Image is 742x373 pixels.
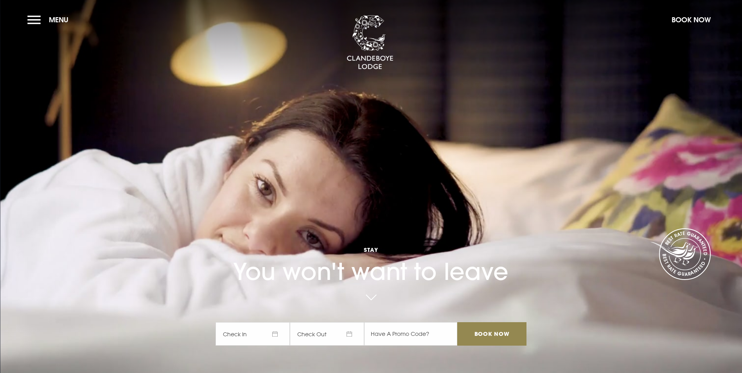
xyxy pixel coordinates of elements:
[216,222,526,285] h1: You won't want to leave
[364,322,457,346] input: Have A Promo Code?
[216,322,290,346] span: Check In
[49,15,68,24] span: Menu
[457,322,526,346] input: Book Now
[347,15,393,70] img: Clandeboye Lodge
[668,11,715,28] button: Book Now
[290,322,364,346] span: Check Out
[216,246,526,253] span: Stay
[27,11,72,28] button: Menu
